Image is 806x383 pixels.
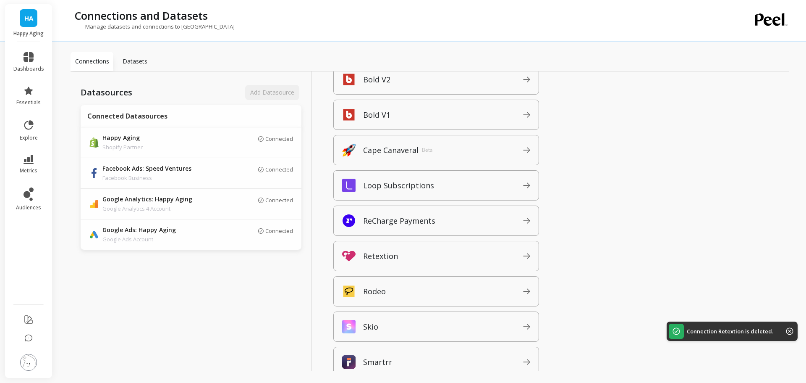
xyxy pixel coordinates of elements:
[342,355,356,369] img: api.smartrr.svg
[102,134,220,143] p: Happy Aging
[342,108,356,122] img: api.boldone.svg
[75,57,109,66] p: Connections
[89,199,99,209] img: api.google_analytics_4.svg
[102,143,220,151] p: Shopify Partner
[265,166,293,173] p: Connected
[123,57,147,66] p: Datasets
[87,112,167,120] p: Connected Datasources
[363,74,390,85] p: Bold V2
[363,321,378,333] p: Skio
[342,249,356,263] img: api.retextion.svg
[342,143,356,157] img: api.cape_canaveral.svg
[16,99,41,106] span: essentials
[363,285,386,297] p: Rodeo
[265,135,293,142] p: Connected
[342,179,356,192] img: api.loopsubs.svg
[342,320,356,333] img: api.skio.svg
[71,23,235,30] p: Manage datasets and connections to [GEOGRAPHIC_DATA]
[89,230,99,240] img: api.google.svg
[102,235,220,243] p: Google Ads Account
[20,135,38,141] span: explore
[363,250,398,262] p: Retextion
[363,109,390,121] p: Bold V1
[102,204,220,213] p: Google Analytics 4 Account
[16,204,41,211] span: audiences
[89,137,99,148] img: api.shopify.svg
[102,226,220,235] p: Google Ads: Happy Aging
[265,197,293,203] p: Connected
[89,168,99,178] img: api.fb.svg
[13,66,44,72] span: dashboards
[102,174,220,182] p: Facebook Business
[342,285,356,298] img: api.rodeo.svg
[422,147,432,153] p: Beta
[363,356,392,368] p: Smartrr
[363,144,419,156] p: Cape Canaveral
[363,180,434,191] p: Loop Subscriptions
[687,328,773,335] p: Connection Retextion is deleted.
[20,167,37,174] span: metrics
[75,8,208,23] p: Connections and Datasets
[342,214,356,227] img: api.recharge.svg
[13,30,44,37] p: Happy Aging
[20,354,37,371] img: profile picture
[24,13,33,23] span: HA
[363,215,435,227] p: ReCharge Payments
[102,164,220,174] p: Facebook Ads: Speed Ventures
[81,87,132,98] p: Datasources
[342,73,356,86] img: api.bold.svg
[265,227,293,234] p: Connected
[102,195,220,204] p: Google Analytics: Happy Aging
